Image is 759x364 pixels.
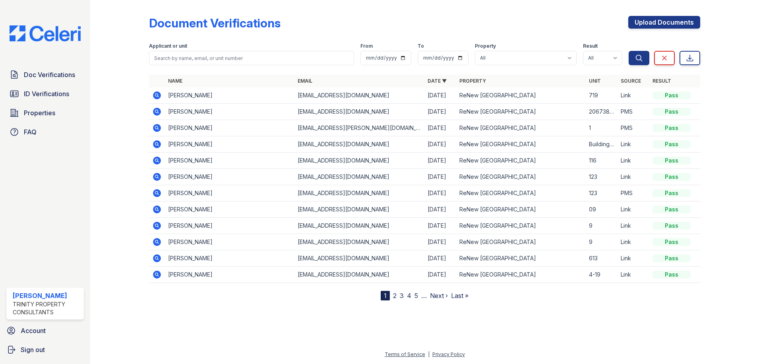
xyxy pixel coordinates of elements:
a: 2 [393,292,397,300]
td: [PERSON_NAME] [165,120,294,136]
div: Pass [653,238,691,246]
div: [PERSON_NAME] [13,291,81,300]
a: Name [168,78,182,84]
span: FAQ [24,127,37,137]
div: Pass [653,271,691,279]
span: Sign out [21,345,45,354]
a: 3 [400,292,404,300]
td: [PERSON_NAME] [165,136,294,153]
td: Link [618,201,649,218]
div: | [428,351,430,357]
td: 1 [586,120,618,136]
td: Link [618,267,649,283]
td: [PERSON_NAME] [165,267,294,283]
td: ReNew [GEOGRAPHIC_DATA] [456,120,586,136]
td: [DATE] [424,104,456,120]
a: Unit [589,78,601,84]
td: ReNew [GEOGRAPHIC_DATA] [456,218,586,234]
td: 9 [586,218,618,234]
td: Link [618,250,649,267]
td: ReNew [GEOGRAPHIC_DATA] [456,234,586,250]
td: 9 [586,234,618,250]
a: Privacy Policy [432,351,465,357]
td: 613 [586,250,618,267]
td: [DATE] [424,250,456,267]
td: [EMAIL_ADDRESS][DOMAIN_NAME] [294,104,424,120]
div: Pass [653,140,691,148]
td: [DATE] [424,185,456,201]
span: Doc Verifications [24,70,75,79]
td: ReNew [GEOGRAPHIC_DATA] [456,169,586,185]
td: [DATE] [424,153,456,169]
input: Search by name, email, or unit number [149,51,354,65]
td: [EMAIL_ADDRESS][DOMAIN_NAME] [294,234,424,250]
a: Next › [430,292,448,300]
a: Result [653,78,671,84]
td: ReNew [GEOGRAPHIC_DATA] [456,185,586,201]
a: FAQ [6,124,84,140]
td: ReNew [GEOGRAPHIC_DATA] [456,136,586,153]
td: [PERSON_NAME] [165,153,294,169]
td: 719 [586,87,618,104]
div: Pass [653,222,691,230]
span: … [421,291,427,300]
a: ID Verifications [6,86,84,102]
td: [PERSON_NAME] [165,169,294,185]
td: Link [618,153,649,169]
a: 5 [414,292,418,300]
td: [DATE] [424,169,456,185]
a: Terms of Service [385,351,425,357]
div: Pass [653,173,691,181]
td: [EMAIL_ADDRESS][DOMAIN_NAME] [294,267,424,283]
a: Sign out [3,342,87,358]
td: [DATE] [424,120,456,136]
td: [EMAIL_ADDRESS][DOMAIN_NAME] [294,201,424,218]
td: [EMAIL_ADDRESS][PERSON_NAME][DOMAIN_NAME] [294,120,424,136]
td: [EMAIL_ADDRESS][DOMAIN_NAME] [294,169,424,185]
a: 4 [407,292,411,300]
td: PMS [618,185,649,201]
td: [EMAIL_ADDRESS][DOMAIN_NAME] [294,153,424,169]
td: 09 [586,201,618,218]
td: [PERSON_NAME] [165,250,294,267]
td: [EMAIL_ADDRESS][DOMAIN_NAME] [294,185,424,201]
div: Pass [653,205,691,213]
td: [DATE] [424,201,456,218]
td: [DATE] [424,136,456,153]
label: From [360,43,373,49]
td: [PERSON_NAME] [165,234,294,250]
td: [DATE] [424,234,456,250]
td: PMS [618,104,649,120]
div: Pass [653,254,691,262]
div: Document Verifications [149,16,281,30]
td: [DATE] [424,218,456,234]
label: Result [583,43,598,49]
td: Link [618,218,649,234]
td: [DATE] [424,267,456,283]
a: Date ▼ [428,78,447,84]
label: Property [475,43,496,49]
a: Account [3,323,87,339]
a: Properties [6,105,84,121]
td: [PERSON_NAME] [165,87,294,104]
td: 4-19 [586,267,618,283]
td: ReNew [GEOGRAPHIC_DATA] [456,250,586,267]
td: [EMAIL_ADDRESS][DOMAIN_NAME] [294,250,424,267]
td: Link [618,136,649,153]
td: [PERSON_NAME] [165,218,294,234]
a: Doc Verifications [6,67,84,83]
div: Pass [653,157,691,165]
td: ReNew [GEOGRAPHIC_DATA] [456,104,586,120]
a: Property [459,78,486,84]
img: CE_Logo_Blue-a8612792a0a2168367f1c8372b55b34899dd931a85d93a1a3d3e32e68fde9ad4.png [3,25,87,41]
td: ReNew [GEOGRAPHIC_DATA] [456,87,586,104]
td: Link [618,234,649,250]
td: PMS [618,120,649,136]
a: Upload Documents [628,16,700,29]
td: Building 1 Unit 30 [586,136,618,153]
td: 20673818 [586,104,618,120]
td: ReNew [GEOGRAPHIC_DATA] [456,267,586,283]
td: ReNew [GEOGRAPHIC_DATA] [456,201,586,218]
span: Properties [24,108,55,118]
td: [EMAIL_ADDRESS][DOMAIN_NAME] [294,87,424,104]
